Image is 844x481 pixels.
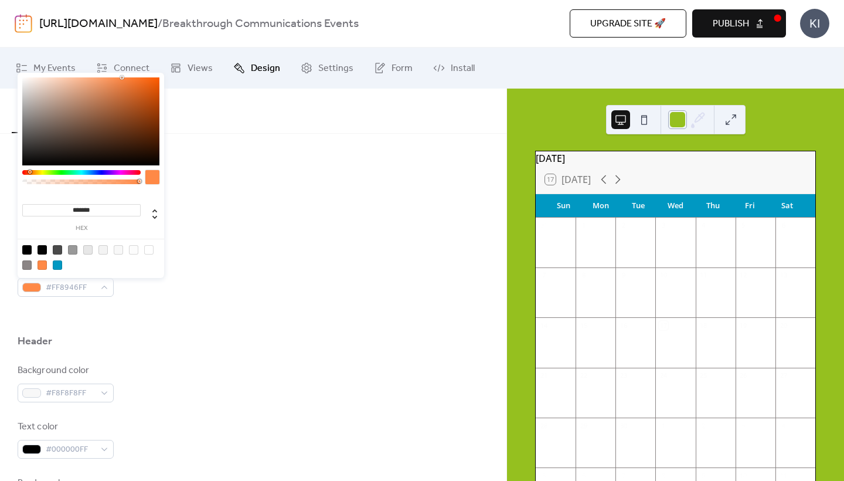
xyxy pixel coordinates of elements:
[68,245,77,255] div: rgb(153, 153, 153)
[144,245,154,255] div: rgb(255, 255, 255)
[158,13,162,35] b: /
[98,245,108,255] div: rgb(243, 243, 243)
[451,62,475,76] span: Install
[579,471,588,480] div: 6
[779,471,788,480] div: 11
[114,245,123,255] div: rgb(248, 248, 248)
[46,281,95,295] span: #FF8946FF
[46,387,95,401] span: #F8F8F8FF
[779,321,788,330] div: 20
[188,62,213,76] span: Views
[251,62,280,76] span: Design
[579,321,588,330] div: 15
[739,471,748,480] div: 10
[318,62,353,76] span: Settings
[53,245,62,255] div: rgb(74, 74, 74)
[7,52,84,84] a: My Events
[539,421,548,430] div: 28
[619,371,628,380] div: 23
[619,421,628,430] div: 30
[739,371,748,380] div: 26
[659,471,668,480] div: 8
[33,62,76,76] span: My Events
[539,471,548,480] div: 5
[739,421,748,430] div: 3
[731,194,769,218] div: Fri
[699,371,708,380] div: 25
[22,245,32,255] div: rgb(0, 0, 0)
[539,371,548,380] div: 21
[292,52,362,84] a: Settings
[83,245,93,255] div: rgb(231, 231, 231)
[699,271,708,280] div: 11
[583,194,620,218] div: Mon
[739,221,748,230] div: 5
[699,321,708,330] div: 18
[800,9,829,38] div: KI
[114,62,149,76] span: Connect
[365,52,421,84] a: Form
[424,52,484,84] a: Install
[579,221,588,230] div: 1
[659,221,668,230] div: 3
[87,52,158,84] a: Connect
[15,14,32,33] img: logo
[38,245,47,255] div: rgb(5, 5, 5)
[539,221,548,230] div: 31
[392,62,413,76] span: Form
[536,151,815,165] div: [DATE]
[779,221,788,230] div: 6
[161,52,222,84] a: Views
[18,334,53,348] div: Header
[699,421,708,430] div: 2
[620,194,657,218] div: Tue
[619,471,628,480] div: 7
[129,245,138,255] div: rgb(252, 252, 252)
[694,194,731,218] div: Thu
[18,364,111,378] div: Background color
[779,421,788,430] div: 4
[539,271,548,280] div: 7
[570,9,686,38] button: Upgrade site 🚀
[162,13,359,35] b: Breakthrough Communications Events
[579,421,588,430] div: 29
[18,420,111,434] div: Text color
[659,421,668,430] div: 1
[46,443,95,457] span: #000000FF
[22,260,32,270] div: rgb(139, 133, 133)
[692,9,786,38] button: Publish
[579,271,588,280] div: 8
[619,321,628,330] div: 16
[53,260,62,270] div: rgb(0, 152, 194)
[659,321,668,330] div: 17
[699,471,708,480] div: 9
[619,271,628,280] div: 9
[39,13,158,35] a: [URL][DOMAIN_NAME]
[657,194,695,218] div: Wed
[590,17,666,31] span: Upgrade site 🚀
[739,271,748,280] div: 12
[38,260,47,270] div: rgb(255, 137, 70)
[659,271,668,280] div: 10
[713,17,749,31] span: Publish
[224,52,289,84] a: Design
[779,371,788,380] div: 27
[22,225,141,232] label: hex
[619,221,628,230] div: 2
[12,89,57,133] button: Colors
[539,321,548,330] div: 14
[699,221,708,230] div: 4
[739,321,748,330] div: 19
[579,371,588,380] div: 22
[659,371,668,380] div: 24
[768,194,806,218] div: Sat
[779,271,788,280] div: 13
[545,194,583,218] div: Sun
